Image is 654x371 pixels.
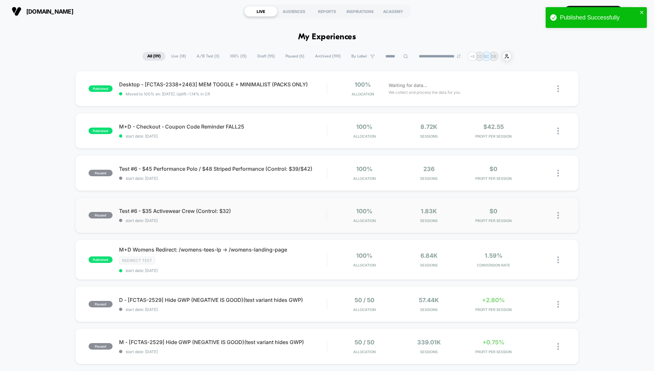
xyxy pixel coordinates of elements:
[89,343,113,350] span: paused
[490,166,497,172] span: $0
[557,301,559,308] img: close
[463,218,524,223] span: PROFIT PER SESSION
[356,166,372,172] span: 100%
[355,81,371,88] span: 100%
[417,339,441,346] span: 339.01k
[355,339,374,346] span: 50 / 50
[356,208,372,215] span: 100%
[423,166,435,172] span: 236
[89,85,113,92] span: published
[89,256,113,263] span: published
[277,6,310,17] div: AUDIENCES
[355,297,374,303] span: 50 / 50
[467,52,477,61] div: + 8
[119,268,327,273] span: start date: [DATE]
[482,297,505,303] span: +2.80%
[389,82,427,89] span: Waiting for data...
[26,8,73,15] span: [DOMAIN_NAME]
[119,257,155,264] span: Redirect Test
[557,128,559,134] img: close
[398,263,460,267] span: Sessions
[89,170,113,176] span: paused
[398,350,460,354] span: Sessions
[557,85,559,92] img: close
[352,92,374,96] span: Allocation
[12,6,21,16] img: Visually logo
[119,218,327,223] span: start date: [DATE]
[119,339,327,345] span: M - [FCTAS-2529] Hide GWP (NEGATIVE IS GOOD)(test variant hides GWP)
[463,350,524,354] span: PROFIT PER SESSION
[89,212,113,218] span: paused
[419,297,439,303] span: 57.44k
[119,123,327,130] span: M+D - Checkout - Coupon Code Reminder FALL25
[389,89,460,95] span: We collect and process the data for you
[483,123,504,130] span: $42.55
[640,10,644,16] button: close
[89,301,113,307] span: paused
[119,176,327,181] span: start date: [DATE]
[119,208,327,214] span: Test #6 - $35 Activewear Crew (Control: $32)
[477,54,482,59] p: CO
[557,256,559,263] img: close
[281,52,309,61] span: Paused ( 6 )
[353,307,376,312] span: Allocation
[484,54,489,59] p: SC
[126,92,210,96] span: Moved to 100% on: [DATE] . Uplift: -1.14% in CR
[353,263,376,267] span: Allocation
[142,52,165,61] span: All ( 119 )
[485,252,503,259] span: 1.59%
[119,166,327,172] span: Test #6 - $45 Performance Polo / $48 Striped Performance (Control: $39/$42)
[463,263,524,267] span: CONVERSION RATE
[398,307,460,312] span: Sessions
[457,54,461,58] img: end
[119,81,327,88] span: Desktop - [FCTAS-2338+2463] MEM TOGGLE + MINIMALIST (PACKS ONLY)
[166,52,191,61] span: Live ( 18 )
[463,307,524,312] span: PROFIT PER SESSION
[353,350,376,354] span: Allocation
[353,218,376,223] span: Allocation
[557,170,559,177] img: close
[398,218,460,223] span: Sessions
[482,339,504,346] span: +0.75%
[298,32,356,42] h1: My Experiences
[252,52,280,61] span: Draft ( 95 )
[244,6,277,17] div: LIVE
[377,6,410,17] div: ACADEMY
[310,6,344,17] div: REPORTS
[463,134,524,139] span: PROFIT PER SESSION
[398,134,460,139] span: Sessions
[119,246,327,253] span: M+D Womens Redirect: /womens-tees-lp -> /womens-landing-page
[344,6,377,17] div: INSPIRATIONS
[10,6,75,17] button: [DOMAIN_NAME]
[225,52,251,61] span: 100% ( 15 )
[351,54,367,59] span: By Label
[557,343,559,350] img: close
[463,176,524,181] span: PROFIT PER SESSION
[310,52,345,61] span: Archived ( 190 )
[119,297,327,303] span: D - [FCTAS-2529] Hide GWP (NEGATIVE IS GOOD)(test variant hides GWP)
[119,349,327,354] span: start date: [DATE]
[356,252,372,259] span: 100%
[353,134,376,139] span: Allocation
[119,134,327,139] span: start date: [DATE]
[353,176,376,181] span: Allocation
[490,208,497,215] span: $0
[119,307,327,312] span: start date: [DATE]
[421,208,437,215] span: 1.83k
[491,54,496,59] p: DB
[557,212,559,219] img: close
[630,5,642,18] div: DS
[356,123,372,130] span: 100%
[89,128,113,134] span: published
[420,123,437,130] span: 8.72k
[398,176,460,181] span: Sessions
[560,14,638,21] div: Published Successfully
[628,5,644,18] button: DS
[420,252,438,259] span: 6.84k
[192,52,224,61] span: A/B Test ( 3 )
